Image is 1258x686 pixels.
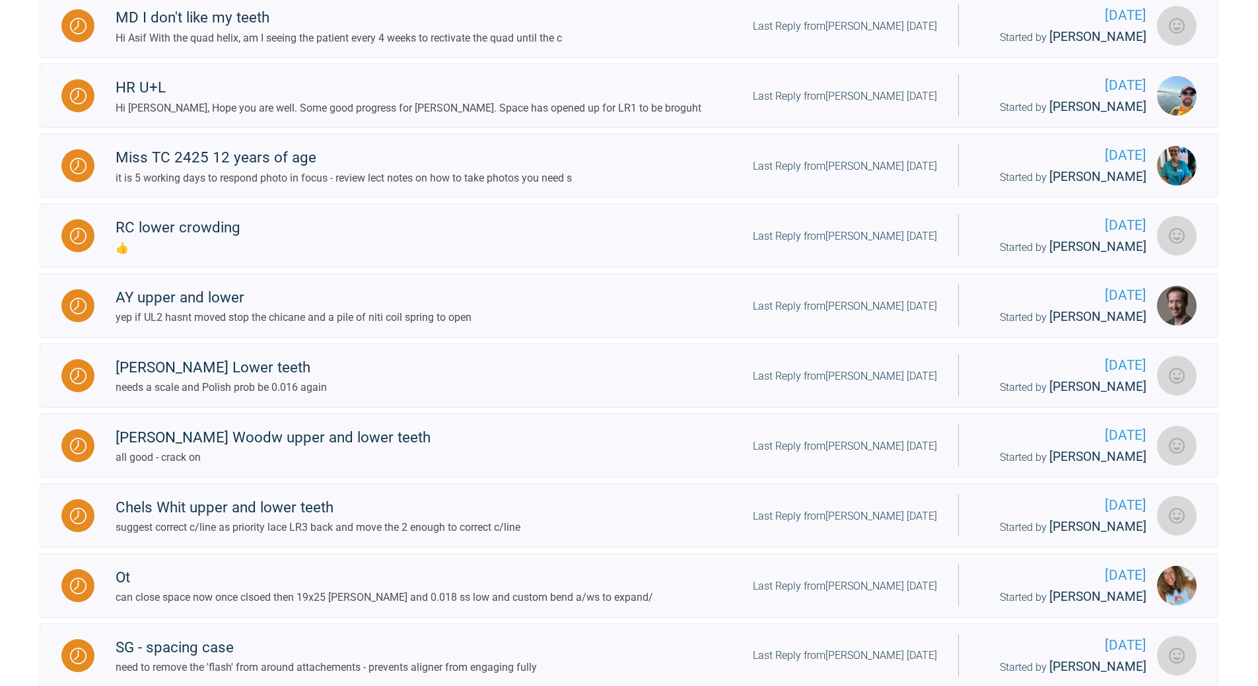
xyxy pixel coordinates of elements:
img: Sarah Gatley [1157,636,1197,675]
span: [DATE] [980,75,1146,96]
div: Started by [980,657,1146,677]
div: Chels Whit upper and lower teeth [116,496,520,520]
div: Last Reply from [PERSON_NAME] [DATE] [753,298,937,315]
a: Waiting[PERSON_NAME] Lower teethneeds a scale and Polish prob be 0.016 againLast Reply from[PERSO... [40,343,1218,408]
div: Started by [980,587,1146,607]
div: Hi Asif With the quad helix, am I seeing the patient every 4 weeks to rectivate the quad until the c [116,30,562,47]
span: [DATE] [980,285,1146,306]
div: it is 5 working days to respond photo in focus - review lect notes on how to take photos you need s [116,170,572,187]
span: [PERSON_NAME] [1049,99,1146,114]
a: WaitingMiss TC 2425 12 years of ageit is 5 working days to respond photo in focus - review lect n... [40,133,1218,198]
span: [PERSON_NAME] [1049,379,1146,394]
img: Åsa Ulrika Linnea Feneley [1157,146,1197,186]
div: 👍 [116,240,240,257]
div: Started by [980,237,1146,257]
img: Waiting [70,648,87,664]
div: [PERSON_NAME] Lower teeth [116,356,327,380]
div: needs a scale and Polish prob be 0.016 again [116,379,327,396]
img: Roekshana Shar [1157,216,1197,256]
img: Waiting [70,18,87,34]
div: Last Reply from [PERSON_NAME] [DATE] [753,647,937,664]
span: [PERSON_NAME] [1049,169,1146,184]
div: can close space now once clsoed then 19x25 [PERSON_NAME] and 0.018 ss low and custom bend a/ws to... [116,589,653,606]
span: [PERSON_NAME] [1049,519,1146,534]
span: [PERSON_NAME] [1049,309,1146,324]
a: WaitingOtcan close space now once clsoed then 19x25 [PERSON_NAME] and 0.018 ss low and custom ben... [40,553,1218,618]
div: Started by [980,97,1146,118]
img: Rebecca Lynne Williams [1157,566,1197,605]
span: [DATE] [980,565,1146,586]
a: WaitingHR U+LHi [PERSON_NAME], Hope you are well. Some good progress for [PERSON_NAME]. Space has... [40,63,1218,128]
div: Last Reply from [PERSON_NAME] [DATE] [753,228,937,245]
div: AY upper and lower [116,286,472,310]
span: [DATE] [980,635,1146,656]
img: Owen Walls [1157,76,1197,116]
div: HR U+L [116,76,701,100]
div: Last Reply from [PERSON_NAME] [DATE] [753,368,937,385]
span: [PERSON_NAME] [1049,239,1146,254]
div: Ot [116,566,653,590]
img: Waiting [70,228,87,244]
div: Last Reply from [PERSON_NAME] [DATE] [753,18,937,35]
div: Miss TC 2425 12 years of age [116,146,572,170]
span: [PERSON_NAME] [1049,589,1146,604]
img: Waiting [70,298,87,314]
div: Started by [980,307,1146,327]
div: Last Reply from [PERSON_NAME] [DATE] [753,88,937,105]
div: Last Reply from [PERSON_NAME] [DATE] [753,578,937,595]
span: [DATE] [980,5,1146,26]
img: Neil Fearns [1157,356,1197,395]
img: Waiting [70,88,87,104]
div: all good - crack on [116,449,431,466]
div: [PERSON_NAME] Woodw upper and lower teeth [116,426,431,450]
div: Last Reply from [PERSON_NAME] [DATE] [753,508,937,525]
div: need to remove the 'flash' from around attachements - prevents aligner from engaging fully [116,659,537,676]
img: Roekshana Shar [1157,6,1197,46]
img: Waiting [70,438,87,454]
div: suggest correct c/line as priority lace LR3 back and move the 2 enough to correct c/line [116,519,520,536]
img: Neil Fearns [1157,496,1197,535]
img: Waiting [70,368,87,384]
div: yep if UL2 hasnt moved stop the chicane and a pile of niti coil spring to open [116,309,472,326]
img: Neil Fearns [1157,426,1197,465]
div: Started by [980,447,1146,467]
div: Started by [980,377,1146,397]
div: Last Reply from [PERSON_NAME] [DATE] [753,438,937,455]
span: [PERSON_NAME] [1049,29,1146,44]
img: James Crouch Baker [1157,286,1197,326]
div: Started by [980,517,1146,537]
a: WaitingRC lower crowding👍Last Reply from[PERSON_NAME] [DATE][DATE]Started by [PERSON_NAME]Roeksha... [40,203,1218,268]
div: SG - spacing case [116,636,537,660]
span: [DATE] [980,355,1146,376]
a: WaitingChels Whit upper and lower teethsuggest correct c/line as priority lace LR3 back and move ... [40,483,1218,548]
div: Started by [980,27,1146,48]
span: [DATE] [980,425,1146,446]
img: Waiting [70,508,87,524]
div: RC lower crowding [116,216,240,240]
div: Started by [980,167,1146,188]
a: Waiting[PERSON_NAME] Woodw upper and lower teethall good - crack onLast Reply from[PERSON_NAME] [... [40,413,1218,478]
span: [DATE] [980,495,1146,516]
span: [PERSON_NAME] [1049,449,1146,464]
span: [PERSON_NAME] [1049,659,1146,674]
img: Waiting [70,158,87,174]
a: WaitingAY upper and loweryep if UL2 hasnt moved stop the chicane and a pile of niti coil spring t... [40,273,1218,338]
div: MD I don't like my teeth [116,6,562,30]
img: Waiting [70,578,87,594]
div: Last Reply from [PERSON_NAME] [DATE] [753,158,937,175]
span: [DATE] [980,215,1146,236]
span: [DATE] [980,145,1146,166]
div: Hi [PERSON_NAME], Hope you are well. Some good progress for [PERSON_NAME]. Space has opened up fo... [116,100,701,117]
